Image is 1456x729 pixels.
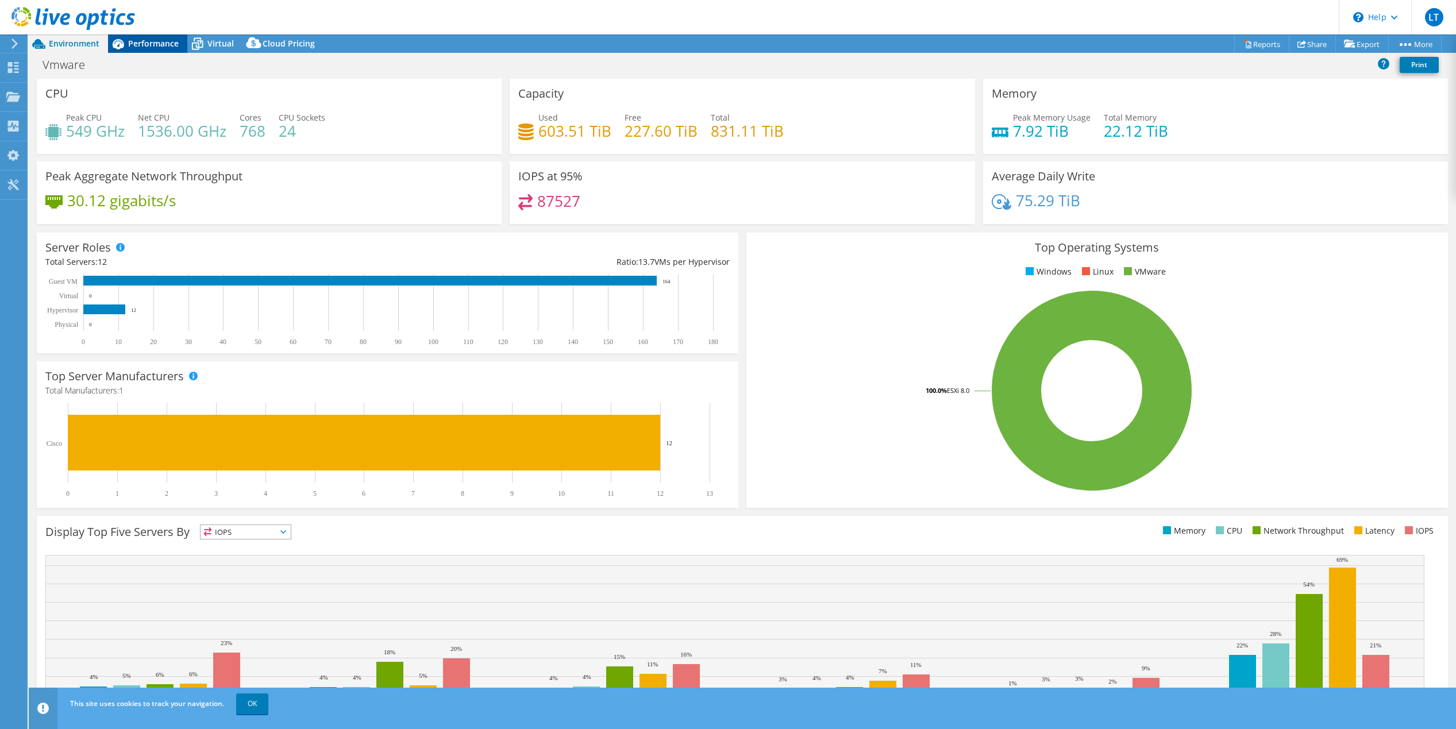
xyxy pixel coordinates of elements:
[45,170,242,183] h3: Peak Aggregate Network Throughput
[387,256,729,268] div: Ratio: VMs per Hypervisor
[45,256,387,268] div: Total Servers:
[131,307,136,313] text: 12
[1042,676,1050,682] text: 3%
[138,112,170,123] span: Net CPU
[214,489,218,497] text: 3
[219,338,226,346] text: 40
[47,306,78,314] text: Hypervisor
[395,338,402,346] text: 90
[1388,35,1442,53] a: More
[1079,265,1114,278] li: Linux
[647,661,658,668] text: 11%
[236,693,268,714] a: OK
[463,338,473,346] text: 110
[603,338,613,346] text: 150
[533,338,543,346] text: 130
[711,125,784,137] h4: 831.11 TiB
[264,489,267,497] text: 4
[583,673,591,680] text: 4%
[879,668,887,674] text: 7%
[45,87,68,100] h3: CPU
[638,338,648,346] text: 160
[910,661,922,668] text: 11%
[70,699,224,708] span: This site uses cookies to track your navigation.
[240,112,261,123] span: Cores
[1353,12,1363,22] svg: \n
[313,489,317,497] text: 5
[706,489,713,497] text: 13
[1351,524,1395,537] li: Latency
[119,385,124,396] span: 1
[66,489,70,497] text: 0
[1250,524,1344,537] li: Network Throughput
[1013,112,1091,123] span: Peak Memory Usage
[1108,678,1117,685] text: 2%
[1370,642,1381,649] text: 21%
[625,112,641,123] span: Free
[1425,8,1443,26] span: LT
[201,525,291,539] span: IOPS
[325,338,332,346] text: 70
[1402,524,1434,537] li: IOPS
[290,338,296,346] text: 60
[812,674,821,681] text: 4%
[128,38,179,49] span: Performance
[614,653,625,660] text: 15%
[59,292,79,300] text: Virtual
[1400,57,1439,73] a: Print
[189,670,198,677] text: 6%
[1104,112,1157,123] span: Total Memory
[607,489,614,497] text: 11
[55,321,78,329] text: Physical
[755,241,1439,254] h3: Top Operating Systems
[498,338,508,346] text: 120
[115,489,119,497] text: 1
[662,279,671,284] text: 164
[1013,125,1091,137] h4: 7.92 TiB
[947,386,969,395] tspan: ESXi 8.0
[1016,194,1080,207] h4: 75.29 TiB
[538,125,611,137] h4: 603.51 TiB
[510,489,514,497] text: 9
[67,194,176,207] h4: 30.12 gigabits/s
[518,87,564,100] h3: Capacity
[992,170,1095,183] h3: Average Daily Write
[115,338,122,346] text: 10
[255,338,261,346] text: 50
[37,59,103,71] h1: Vmware
[82,338,85,346] text: 0
[1335,35,1389,53] a: Export
[66,112,102,123] span: Peak CPU
[138,125,226,137] h4: 1536.00 GHz
[518,170,583,183] h3: IOPS at 95%
[1336,556,1348,563] text: 69%
[537,195,580,207] h4: 87527
[992,87,1037,100] h3: Memory
[1075,675,1084,682] text: 3%
[66,125,125,137] h4: 549 GHz
[362,489,365,497] text: 6
[45,241,111,254] h3: Server Roles
[708,338,718,346] text: 180
[411,489,415,497] text: 7
[384,649,395,655] text: 18%
[673,338,683,346] text: 170
[1121,265,1166,278] li: VMware
[221,639,232,646] text: 23%
[185,338,192,346] text: 30
[538,112,558,123] span: Used
[122,672,131,679] text: 5%
[240,125,265,137] h4: 768
[1023,265,1072,278] li: Windows
[846,674,854,681] text: 4%
[263,38,315,49] span: Cloud Pricing
[353,674,361,681] text: 4%
[461,489,464,497] text: 8
[1213,524,1242,537] li: CPU
[666,439,672,446] text: 12
[558,489,565,497] text: 10
[926,386,947,395] tspan: 100.0%
[45,384,730,397] h4: Total Manufacturers:
[156,671,164,678] text: 6%
[1160,524,1205,537] li: Memory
